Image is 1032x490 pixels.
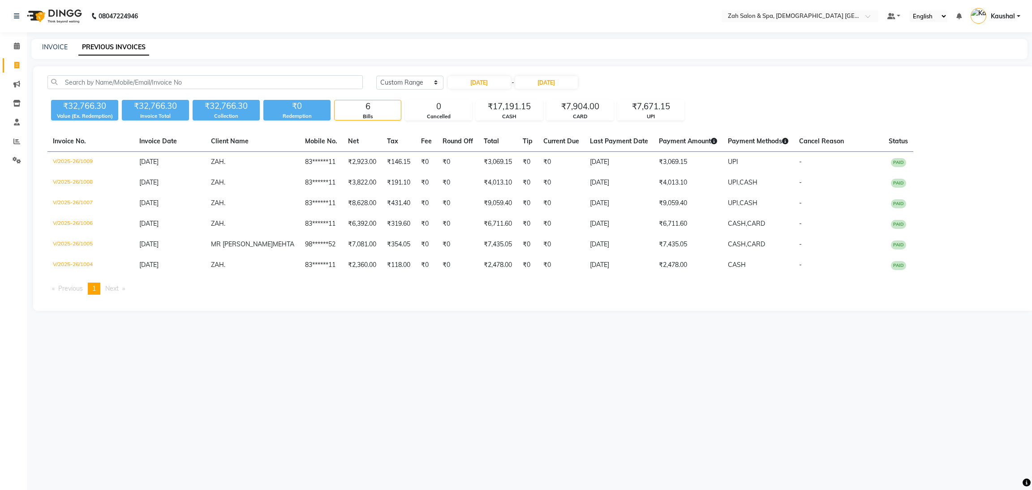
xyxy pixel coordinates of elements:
span: PAID [891,179,906,188]
td: ₹9,059.40 [654,193,722,214]
span: CASH [740,178,757,186]
span: - [799,261,802,269]
td: ₹0 [437,172,478,193]
img: logo [23,4,84,29]
span: . [224,158,225,166]
input: Start Date [448,76,511,89]
span: [DATE] [139,178,159,186]
span: Total [484,137,499,145]
span: PAID [891,158,906,167]
td: ₹0 [538,255,585,275]
div: ₹17,191.15 [476,100,542,113]
td: ₹6,392.00 [343,214,382,234]
div: Value (Ex. Redemption) [51,112,118,120]
span: MEHTA [273,240,294,248]
span: UPI, [728,199,740,207]
td: ₹0 [538,172,585,193]
td: ₹3,069.15 [478,152,517,173]
td: [DATE] [585,255,654,275]
td: ₹191.10 [382,172,416,193]
td: ₹2,478.00 [478,255,517,275]
td: [DATE] [585,234,654,255]
span: CASH, [728,219,747,228]
td: ₹6,711.60 [478,214,517,234]
td: ₹146.15 [382,152,416,173]
td: ₹9,059.40 [478,193,517,214]
span: CARD [747,219,765,228]
span: - [799,158,802,166]
td: ₹8,628.00 [343,193,382,214]
span: ZAH [211,178,224,186]
span: . [224,219,225,228]
td: V/2025-26/1004 [47,255,134,275]
td: ₹0 [416,172,437,193]
td: ₹4,013.10 [654,172,722,193]
td: ₹0 [416,193,437,214]
td: ₹3,822.00 [343,172,382,193]
img: Kaushal [971,8,986,24]
span: . [224,178,225,186]
td: V/2025-26/1008 [47,172,134,193]
td: ₹3,069.15 [654,152,722,173]
span: ZAH [211,261,224,269]
span: CASH [740,199,757,207]
td: ₹0 [437,255,478,275]
td: ₹0 [416,255,437,275]
td: ₹0 [538,152,585,173]
span: 1 [92,284,96,292]
span: . [224,199,225,207]
td: ₹0 [437,234,478,255]
td: ₹2,360.00 [343,255,382,275]
td: ₹2,478.00 [654,255,722,275]
span: ZAH [211,158,224,166]
div: CARD [547,113,613,120]
td: ₹0 [437,152,478,173]
div: CASH [476,113,542,120]
td: ₹0 [538,193,585,214]
span: Payment Methods [728,137,788,145]
nav: Pagination [47,283,1020,295]
td: ₹431.40 [382,193,416,214]
td: ₹319.60 [382,214,416,234]
td: V/2025-26/1007 [47,193,134,214]
span: Mobile No. [305,137,337,145]
td: [DATE] [585,193,654,214]
div: ₹32,766.30 [193,100,260,112]
span: Status [889,137,908,145]
td: ₹0 [416,234,437,255]
td: ₹0 [437,214,478,234]
div: 0 [405,100,472,113]
td: ₹4,013.10 [478,172,517,193]
td: ₹0 [416,152,437,173]
span: - [799,219,802,228]
span: Invoice Date [139,137,177,145]
span: Kaushal [991,12,1015,21]
span: Payment Amount [659,137,717,145]
div: ₹0 [263,100,331,112]
td: ₹0 [517,152,538,173]
span: [DATE] [139,158,159,166]
span: [DATE] [139,240,159,248]
a: INVOICE [42,43,68,51]
a: PREVIOUS INVOICES [78,39,149,56]
td: [DATE] [585,214,654,234]
span: Tax [387,137,398,145]
span: CASH [728,261,746,269]
td: ₹0 [517,193,538,214]
div: ₹32,766.30 [122,100,189,112]
td: ₹0 [416,214,437,234]
input: End Date [515,76,578,89]
div: ₹32,766.30 [51,100,118,112]
span: ZAH [211,199,224,207]
div: ₹7,904.00 [547,100,613,113]
span: Last Payment Date [590,137,648,145]
b: 08047224946 [99,4,138,29]
td: ₹0 [517,234,538,255]
span: Tip [523,137,533,145]
div: ₹7,671.15 [618,100,684,113]
span: - [512,78,514,87]
span: CASH, [728,240,747,248]
span: Client Name [211,137,249,145]
span: Cancel Reason [799,137,844,145]
span: [DATE] [139,219,159,228]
